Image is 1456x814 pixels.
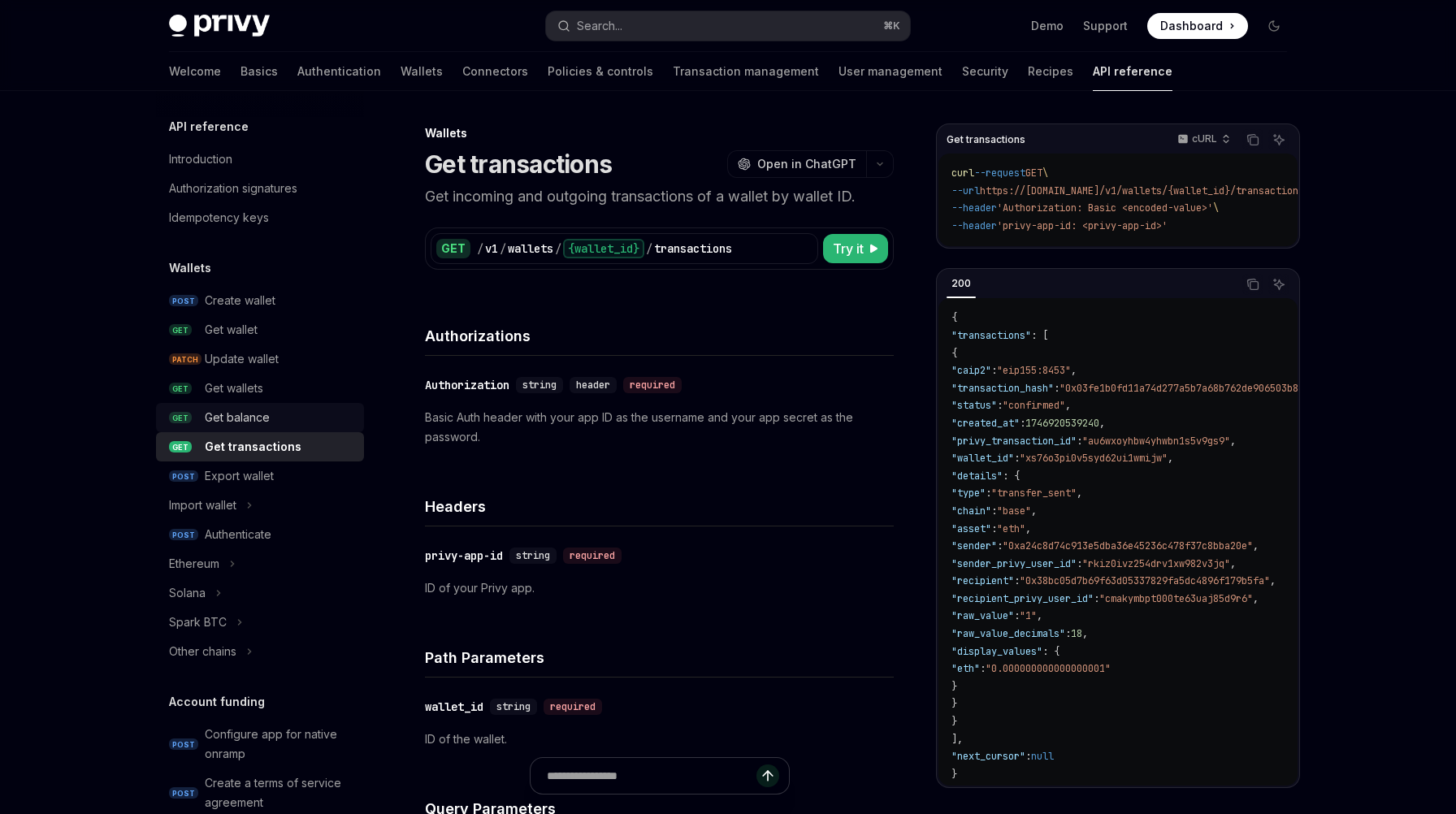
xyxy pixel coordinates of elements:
[169,117,249,136] h5: API reference
[951,768,957,781] span: }
[951,645,1042,658] span: "display_values"
[169,692,265,712] h5: Account funding
[205,291,275,310] div: Create wallet
[951,329,1031,342] span: "transactions"
[169,412,192,424] span: GET
[425,730,894,749] p: ID of the wallet.
[205,725,354,764] div: Configure app for native onramp
[205,525,271,544] div: Authenticate
[169,15,270,37] img: dark logo
[1168,452,1173,465] span: ,
[169,642,236,661] div: Other chains
[425,496,894,517] h4: Headers
[997,364,1071,377] span: "eip155:8453"
[947,133,1025,146] span: Get transactions
[1025,167,1042,180] span: GET
[297,52,381,91] a: Authentication
[838,52,942,91] a: User management
[1031,329,1048,342] span: : [
[951,167,974,180] span: curl
[951,452,1014,465] span: "wallet_id"
[997,219,1168,232] span: 'privy-app-id: <privy-app-id>'
[205,466,274,486] div: Export wallet
[1230,557,1236,570] span: ,
[169,613,227,632] div: Spark BTC
[205,320,258,340] div: Get wallet
[156,637,364,666] button: Toggle Other chains section
[951,219,997,232] span: --header
[997,504,1031,517] span: "base"
[169,496,236,515] div: Import wallet
[1059,382,1446,395] span: "0x03fe1b0fd11a74d277a5b7a68b762de906503b82cbce2fc791250fd2b77cf137"
[508,240,553,257] div: wallets
[563,239,644,258] div: {wallet_id}
[547,758,756,794] input: Ask a question...
[1014,609,1020,622] span: :
[951,592,1094,605] span: "recipient_privy_user_id"
[757,156,856,172] span: Open in ChatGPT
[205,408,270,427] div: Get balance
[951,522,991,535] span: "asset"
[156,403,364,432] a: GETGet balance
[951,184,980,197] span: --url
[1077,557,1082,570] span: :
[169,353,201,366] span: PATCH
[205,437,301,457] div: Get transactions
[1042,645,1059,658] span: : {
[563,548,622,564] div: required
[951,417,1020,430] span: "created_at"
[823,234,888,263] button: Try it
[1020,452,1168,465] span: "xs76o3pi0v5syd62ui1wmijw"
[156,608,364,637] button: Toggle Spark BTC section
[1054,382,1059,395] span: :
[156,491,364,520] button: Toggle Import wallet section
[951,311,957,324] span: {
[169,583,206,603] div: Solana
[951,557,1077,570] span: "sender_privy_user_id"
[401,52,443,91] a: Wallets
[156,520,364,549] a: POSTAuthenticate
[951,609,1014,622] span: "raw_value"
[1099,592,1253,605] span: "cmakymbpt000te63uaj85d9r6"
[997,522,1025,535] span: "eth"
[425,185,894,208] p: Get incoming and outgoing transactions of a wallet by wallet ID.
[962,52,1008,91] a: Security
[991,522,997,535] span: :
[951,504,991,517] span: "chain"
[951,715,957,728] span: }
[425,647,894,669] h4: Path Parameters
[436,239,470,258] div: GET
[1014,452,1020,465] span: :
[425,325,894,347] h4: Authorizations
[833,239,864,258] span: Try it
[997,539,1003,552] span: :
[980,662,986,675] span: :
[951,470,1003,483] span: "details"
[1082,435,1230,448] span: "au6wxoyhbw4yhwbn1s5v9gs9"
[673,52,819,91] a: Transaction management
[1003,470,1020,483] span: : {
[169,787,198,799] span: POST
[1031,750,1054,763] span: null
[997,399,1003,412] span: :
[951,201,997,214] span: --header
[1065,627,1071,640] span: :
[1077,435,1082,448] span: :
[169,738,198,751] span: POST
[951,680,957,693] span: }
[1094,592,1099,605] span: :
[425,149,612,179] h1: Get transactions
[156,549,364,578] button: Toggle Ethereum section
[156,432,364,461] a: GETGet transactions
[991,364,997,377] span: :
[1268,129,1289,150] button: Ask AI
[991,487,1077,500] span: "transfer_sent"
[240,52,278,91] a: Basics
[1261,13,1287,39] button: Toggle dark mode
[205,349,279,369] div: Update wallet
[727,150,866,178] button: Open in ChatGPT
[1077,487,1082,500] span: ,
[477,240,483,257] div: /
[485,240,498,257] div: v1
[1031,18,1064,34] a: Demo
